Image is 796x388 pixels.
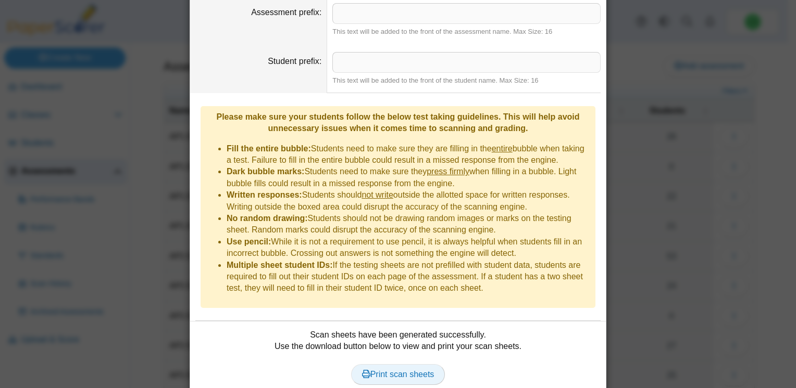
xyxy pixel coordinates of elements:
div: This text will be added to the front of the assessment name. Max Size: 16 [332,27,601,36]
b: Written responses: [227,190,302,199]
label: Assessment prefix [251,8,321,17]
u: press firmly [427,167,469,176]
span: Print scan sheets [362,370,434,379]
li: Students need to make sure they when filling in a bubble. Light bubble fills could result in a mi... [227,166,590,189]
label: Student prefix [268,57,321,66]
b: No random drawing: [227,214,308,223]
b: Fill the entire bubble: [227,144,311,153]
li: While it is not a requirement to use pencil, it is always helpful when students fill in an incorr... [227,236,590,260]
u: not write [362,190,393,199]
b: Use pencil: [227,237,271,246]
li: Students should not be drawing random images or marks on the testing sheet. Random marks could di... [227,213,590,236]
b: Please make sure your students follow the below test taking guidelines. This will help avoid unne... [216,112,579,133]
li: Students should outside the allotted space for written responses. Writing outside the boxed area ... [227,189,590,213]
li: Students need to make sure they are filling in the bubble when taking a test. Failure to fill in ... [227,143,590,166]
a: Print scan sheets [351,364,445,385]
li: If the testing sheets are not prefilled with student data, students are required to fill out thei... [227,260,590,294]
b: Multiple sheet student IDs: [227,261,333,269]
u: entire [492,144,513,153]
div: This text will be added to the front of the student name. Max Size: 16 [332,76,601,85]
b: Dark bubble marks: [227,167,304,176]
